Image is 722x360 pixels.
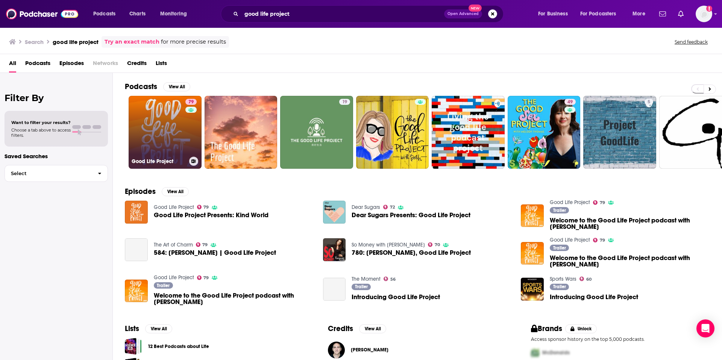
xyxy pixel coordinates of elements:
img: Dear Sugars Presents: Good Life Project [323,201,346,224]
span: Trailer [553,284,566,289]
a: 780: Jonathan Fields, Good Life Project [352,250,471,256]
a: 5 [645,99,653,105]
h2: Episodes [125,187,156,196]
a: 19 [339,99,350,105]
button: Unlock [565,324,597,333]
a: 79 [197,205,209,209]
span: For Podcasters [580,9,616,19]
a: 584: Jonathan Fields | Good Life Project [125,238,148,261]
a: Good Life Project [550,199,590,206]
span: 5 [648,98,650,106]
span: Introducing Good Life Project [352,294,440,300]
span: 79 [188,98,194,106]
a: Good Life Project Presents: Kind World [154,212,268,218]
a: 56 [384,277,396,281]
div: Open Intercom Messenger [696,319,714,337]
span: 49 [567,98,573,106]
a: PodcastsView All [125,82,190,91]
img: Welcome to the Good Life Project podcast with Jonathan Fields [521,242,544,265]
span: More [633,9,645,19]
span: Want to filter your results? [11,120,71,125]
span: Trailer [157,283,170,288]
button: View All [163,82,190,91]
a: Dear Sugars Presents: Good Life Project [352,212,470,218]
h2: Credits [328,324,353,333]
a: ListsView All [125,324,172,333]
span: Welcome to the Good Life Project podcast with [PERSON_NAME] [550,217,710,230]
a: Dear Sugars [352,204,380,210]
p: Saved Searches [5,153,108,160]
a: 12 Best Podcasts about Life [125,338,142,355]
span: For Business [538,9,568,19]
button: Open AdvancedNew [444,9,482,18]
a: Show notifications dropdown [675,8,687,20]
button: View All [145,324,172,333]
a: All [9,57,16,73]
a: 79 [593,200,605,205]
span: 60 [586,278,592,281]
a: 60 [579,277,592,281]
a: 12 Best Podcasts about Life [148,342,209,351]
a: Good Life Project [154,204,194,210]
span: Welcome to the Good Life Project podcast with [PERSON_NAME] [550,255,710,268]
img: Welcome to the Good Life Project podcast with Jonathan Fields [125,280,148,303]
a: 70 [428,242,440,247]
span: Open Advanced [447,12,479,16]
a: Welcome to the Good Life Project podcast with Jonathan Fields [154,292,314,305]
a: CreditsView All [328,324,386,333]
button: Show profile menu [696,6,712,22]
img: Good Life Project Presents: Kind World [125,201,148,224]
span: Introducing Good Life Project [550,294,638,300]
a: Show notifications dropdown [656,8,669,20]
button: Send feedback [672,39,710,45]
a: 79Good Life Project [129,96,202,169]
span: 79 [203,276,209,280]
button: open menu [155,8,197,20]
a: Good Life Project [550,237,590,243]
a: 79 [185,99,197,105]
a: 584: Jonathan Fields | Good Life Project [154,250,276,256]
span: Select [5,171,92,176]
h2: Podcasts [125,82,157,91]
span: for more precise results [161,38,226,46]
h2: Filter By [5,92,108,103]
span: Credits [127,57,147,73]
button: Select [5,165,108,182]
img: Welcome to the Good Life Project podcast with Jonathan Fields [521,204,544,227]
span: 79 [203,206,209,209]
svg: Add a profile image [706,6,712,12]
a: The Moment [352,276,381,282]
h2: Lists [125,324,139,333]
a: Jonathan Fields [351,347,388,353]
a: Podcasts [25,57,50,73]
a: Welcome to the Good Life Project podcast with Jonathan Fields [550,217,710,230]
span: Welcome to the Good Life Project podcast with [PERSON_NAME] [154,292,314,305]
span: 70 [435,243,440,247]
a: So Money with Farnoosh Torabi [352,242,425,248]
span: 56 [390,278,396,281]
h3: Good Life Project [132,158,186,165]
button: View All [359,324,386,333]
span: Podcasts [93,9,115,19]
button: View All [162,187,189,196]
img: Podchaser - Follow, Share and Rate Podcasts [6,7,78,21]
a: Jonathan Fields [328,342,345,358]
a: 49 [564,99,576,105]
a: Lists [156,57,167,73]
a: 79 [197,275,209,280]
a: 780: Jonathan Fields, Good Life Project [323,238,346,261]
span: Trailer [355,284,368,289]
a: Charts [124,8,150,20]
img: Introducing Good Life Project [521,278,544,301]
button: open menu [575,8,627,20]
span: Trailer [553,208,566,213]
